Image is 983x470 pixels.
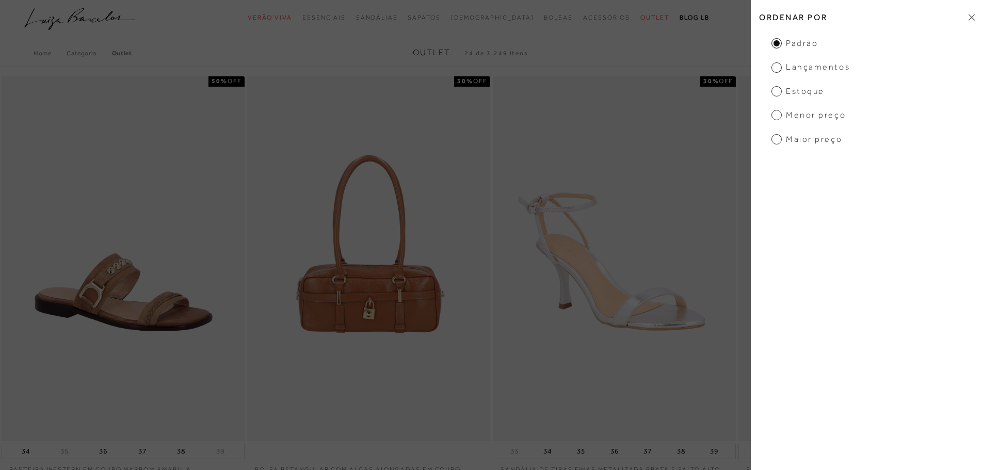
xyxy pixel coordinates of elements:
span: Acessórios [583,14,630,21]
span: OFF [228,77,241,85]
button: 37 [135,444,150,459]
a: categoryNavScreenReaderText [640,8,669,27]
span: BLOG LB [680,14,710,21]
a: SANDÁLIA DE TIRAS FINAS METALIZADA DOURADA E SALTO ALTO FINO SANDÁLIA DE TIRAS FINAS METALIZADA D... [739,78,980,440]
a: Categoria [67,50,111,57]
button: 39 [213,446,228,456]
button: 35 [57,446,72,456]
h2: Ordenar por [751,5,983,29]
span: OFF [473,77,487,85]
strong: 30% [457,77,473,85]
span: Outlet [640,14,669,21]
a: BLOG LB [680,8,710,27]
a: Home [34,50,67,57]
button: 33 [507,446,522,456]
span: Outlet [413,48,450,57]
button: 35 [574,444,588,459]
span: OFF [719,77,733,85]
a: noSubCategoriesText [451,8,534,27]
span: 24 de 3.249 itens [464,50,528,57]
a: categoryNavScreenReaderText [302,8,346,27]
span: Bolsas [544,14,573,21]
button: 39 [707,444,721,459]
button: 38 [674,444,688,459]
a: RASTEIRA WESTERN EM COURO MARROM AMARULA RASTEIRA WESTERN EM COURO MARROM AMARULA [3,78,244,440]
a: categoryNavScreenReaderText [408,8,440,27]
span: Estoque [771,86,825,97]
span: Lançamentos [771,61,850,73]
img: RASTEIRA WESTERN EM COURO MARROM AMARULA [3,78,244,440]
span: Menor preço [771,109,846,121]
strong: 50% [212,77,228,85]
span: Verão Viva [248,14,292,21]
a: SANDÁLIA DE TIRAS FINAS METALIZADA PRATA E SALTO ALTO FINO SANDÁLIA DE TIRAS FINAS METALIZADA PRA... [494,78,735,440]
a: Outlet [112,50,132,57]
strong: 30% [703,77,719,85]
button: 36 [96,444,110,459]
span: Padrão [771,38,818,49]
a: categoryNavScreenReaderText [248,8,292,27]
button: 38 [174,444,188,459]
span: [DEMOGRAPHIC_DATA] [451,14,534,21]
a: categoryNavScreenReaderText [583,8,630,27]
button: 34 [19,444,33,459]
a: categoryNavScreenReaderText [356,8,397,27]
span: Sandálias [356,14,397,21]
a: categoryNavScreenReaderText [544,8,573,27]
button: 36 [607,444,622,459]
span: Essenciais [302,14,346,21]
span: Sapatos [408,14,440,21]
img: SANDÁLIA DE TIRAS FINAS METALIZADA DOURADA E SALTO ALTO FINO [739,78,980,440]
span: Maior preço [771,134,842,145]
button: 37 [640,444,655,459]
button: 34 [540,444,555,459]
img: BOLSA RETANGULAR COM ALÇAS ALONGADAS EM COURO CARAMELO MÉDIA [248,78,489,440]
img: SANDÁLIA DE TIRAS FINAS METALIZADA PRATA E SALTO ALTO FINO [494,78,735,440]
a: BOLSA RETANGULAR COM ALÇAS ALONGADAS EM COURO CARAMELO MÉDIA BOLSA RETANGULAR COM ALÇAS ALONGADAS... [248,78,489,440]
